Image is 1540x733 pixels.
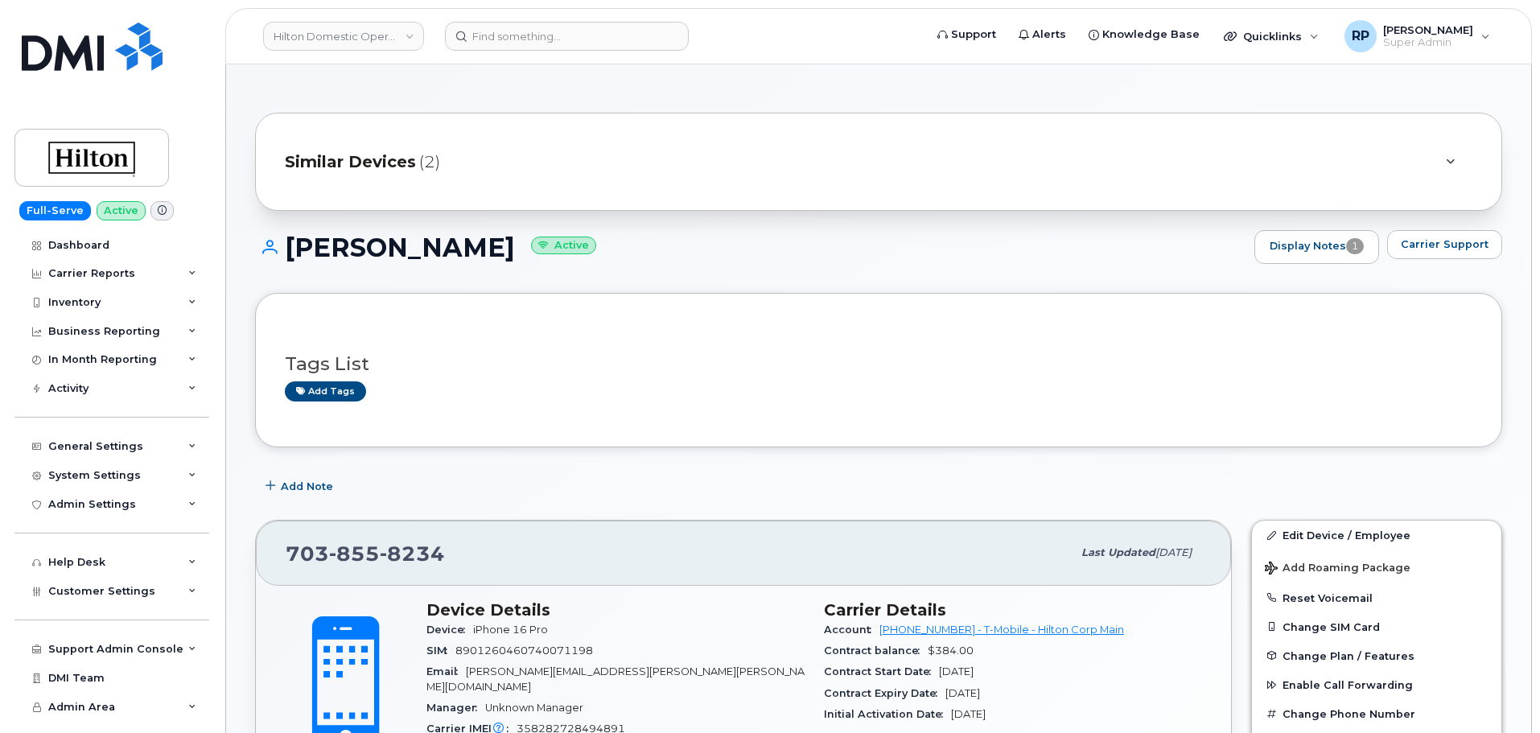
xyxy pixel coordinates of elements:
[1283,649,1414,661] span: Change Plan / Features
[1265,562,1410,577] span: Add Roaming Package
[485,702,583,714] span: Unknown Manager
[1252,521,1501,550] a: Edit Device / Employee
[945,687,980,699] span: [DATE]
[824,665,939,677] span: Contract Start Date
[285,150,416,174] span: Similar Devices
[1252,699,1501,728] button: Change Phone Number
[426,624,473,636] span: Device
[455,644,593,657] span: 8901260460740071198
[426,644,455,657] span: SIM
[1252,641,1501,670] button: Change Plan / Features
[824,624,879,636] span: Account
[879,624,1124,636] a: [PHONE_NUMBER] - T-Mobile - Hilton Corp Main
[255,472,347,500] button: Add Note
[255,233,1246,261] h1: [PERSON_NAME]
[1252,550,1501,583] button: Add Roaming Package
[531,237,596,255] small: Active
[380,542,445,566] span: 8234
[824,687,945,699] span: Contract Expiry Date
[1254,230,1379,264] a: Display Notes1
[1283,679,1413,691] span: Enable Call Forwarding
[951,708,986,720] span: [DATE]
[1470,663,1528,721] iframe: Messenger Launcher
[285,354,1472,374] h3: Tags List
[329,542,380,566] span: 855
[824,708,951,720] span: Initial Activation Date
[286,542,445,566] span: 703
[426,702,485,714] span: Manager
[1346,238,1364,254] span: 1
[939,665,974,677] span: [DATE]
[285,381,366,402] a: Add tags
[419,150,440,174] span: (2)
[473,624,548,636] span: iPhone 16 Pro
[1387,230,1502,259] button: Carrier Support
[824,600,1202,620] h3: Carrier Details
[1081,546,1155,558] span: Last updated
[426,600,805,620] h3: Device Details
[426,665,466,677] span: Email
[1401,237,1489,252] span: Carrier Support
[928,644,974,657] span: $384.00
[1252,583,1501,612] button: Reset Voicemail
[426,665,805,692] span: [PERSON_NAME][EMAIL_ADDRESS][PERSON_NAME][PERSON_NAME][DOMAIN_NAME]
[1252,612,1501,641] button: Change SIM Card
[824,644,928,657] span: Contract balance
[1252,670,1501,699] button: Enable Call Forwarding
[1155,546,1192,558] span: [DATE]
[281,479,333,494] span: Add Note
